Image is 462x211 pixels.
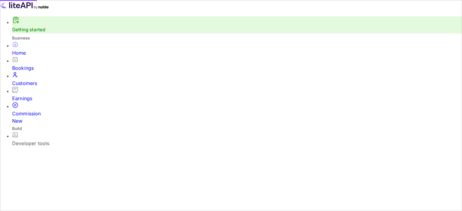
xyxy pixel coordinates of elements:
[12,126,22,131] span: Build
[12,56,462,72] a: Bookings
[12,16,462,33] div: Getting started
[12,64,462,72] div: Bookings
[12,117,462,124] div: New
[12,27,45,32] a: Getting started
[12,87,462,102] a: Earnings
[12,41,462,56] a: Home
[12,95,462,102] div: Earnings
[12,72,462,87] a: Customers
[12,36,30,40] span: Business
[12,140,462,147] div: Developer tools
[12,80,462,87] div: Customers
[12,110,462,124] div: Commission
[12,102,462,124] a: CommissionNew
[12,49,462,56] div: Home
